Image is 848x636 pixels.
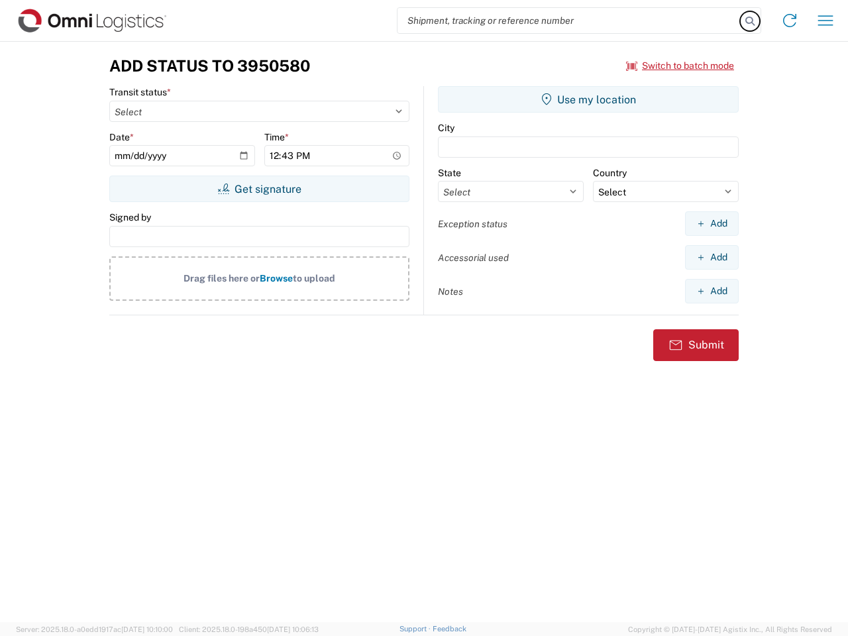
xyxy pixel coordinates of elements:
[397,8,741,33] input: Shipment, tracking or reference number
[264,131,289,143] label: Time
[438,122,454,134] label: City
[653,329,739,361] button: Submit
[438,218,507,230] label: Exception status
[260,273,293,284] span: Browse
[433,625,466,633] a: Feedback
[438,252,509,264] label: Accessorial used
[685,245,739,270] button: Add
[438,86,739,113] button: Use my location
[16,625,173,633] span: Server: 2025.18.0-a0edd1917ac
[109,56,310,76] h3: Add Status to 3950580
[109,131,134,143] label: Date
[438,286,463,297] label: Notes
[293,273,335,284] span: to upload
[399,625,433,633] a: Support
[628,623,832,635] span: Copyright © [DATE]-[DATE] Agistix Inc., All Rights Reserved
[109,176,409,202] button: Get signature
[438,167,461,179] label: State
[685,279,739,303] button: Add
[184,273,260,284] span: Drag files here or
[593,167,627,179] label: Country
[626,55,734,77] button: Switch to batch mode
[179,625,319,633] span: Client: 2025.18.0-198a450
[685,211,739,236] button: Add
[109,86,171,98] label: Transit status
[109,211,151,223] label: Signed by
[121,625,173,633] span: [DATE] 10:10:00
[267,625,319,633] span: [DATE] 10:06:13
